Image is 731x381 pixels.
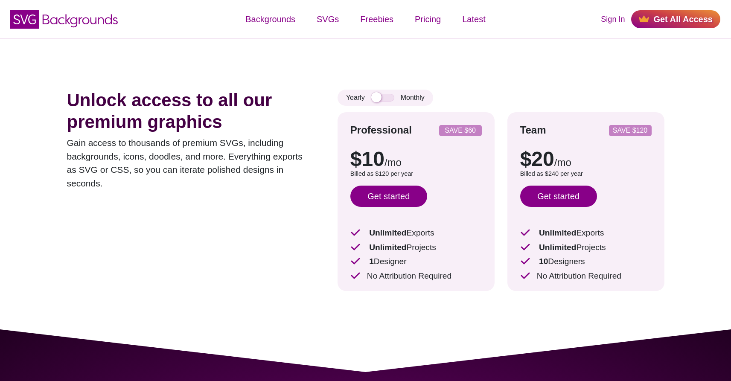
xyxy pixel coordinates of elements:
a: SVGs [306,6,349,32]
p: Projects [520,241,652,254]
a: Backgrounds [235,6,306,32]
strong: Unlimited [539,243,576,252]
span: /mo [554,157,571,168]
p: $10 [350,149,482,169]
a: Pricing [404,6,451,32]
p: Billed as $240 per year [520,169,652,179]
a: Sign In [601,14,625,25]
p: Projects [350,241,482,254]
p: Exports [350,227,482,239]
p: Designers [520,256,652,268]
p: Exports [520,227,652,239]
p: No Attribution Required [520,270,652,282]
strong: Unlimited [369,228,406,237]
strong: Professional [350,124,412,136]
div: Yearly Monthly [338,90,433,106]
p: Gain access to thousands of premium SVGs, including backgrounds, icons, doodles, and more. Everyt... [67,136,312,190]
a: Freebies [349,6,404,32]
p: Billed as $120 per year [350,169,482,179]
strong: 1 [369,257,374,266]
p: Designer [350,256,482,268]
strong: Unlimited [539,228,576,237]
a: Latest [451,6,496,32]
p: SAVE $120 [612,127,648,134]
p: No Attribution Required [350,270,482,282]
strong: Team [520,124,546,136]
h1: Unlock access to all our premium graphics [67,90,312,133]
p: $20 [520,149,652,169]
span: /mo [384,157,402,168]
p: SAVE $60 [443,127,478,134]
a: Get All Access [631,10,720,28]
strong: Unlimited [369,243,406,252]
strong: 10 [539,257,548,266]
a: Get started [520,186,597,207]
a: Get started [350,186,427,207]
